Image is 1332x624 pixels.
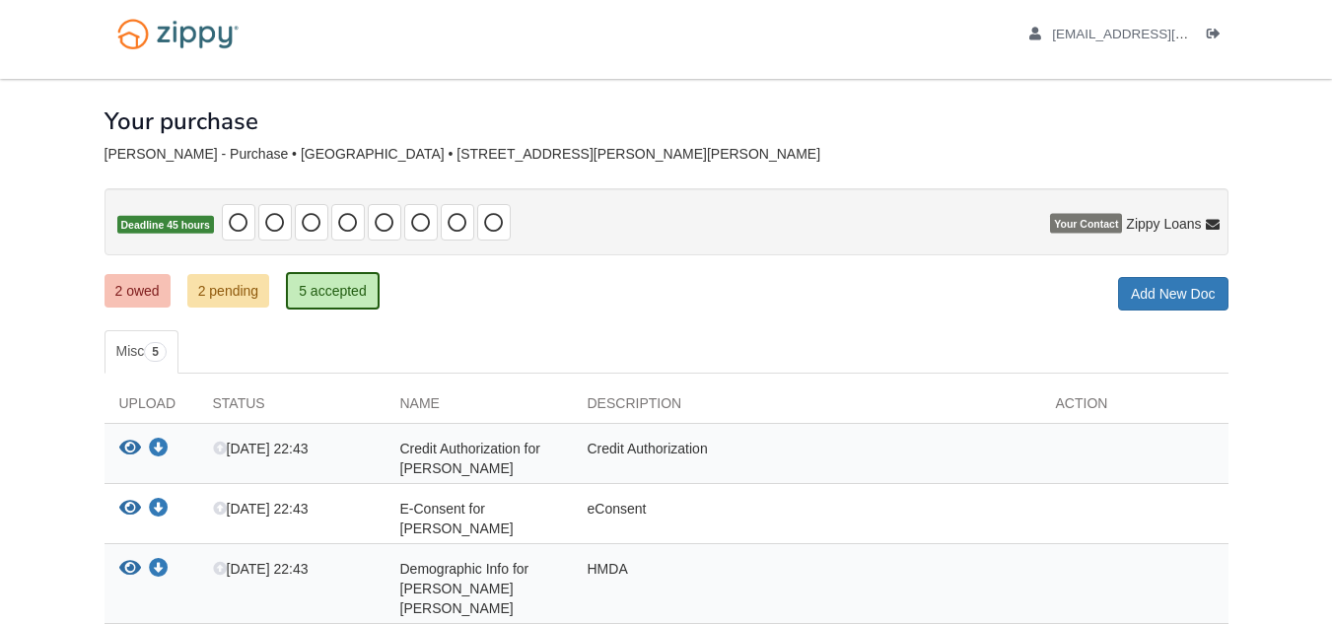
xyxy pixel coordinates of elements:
div: Credit Authorization [573,439,1041,478]
a: Download E-Consent for William Jackson [149,502,169,518]
a: Download Credit Authorization for William Jackson [149,442,169,457]
a: Misc [105,330,178,374]
div: Status [198,393,386,423]
img: Logo [105,9,251,59]
span: [DATE] 22:43 [213,501,309,517]
span: [DATE] 22:43 [213,561,309,577]
a: Download Demographic Info for William Griffin Jackson [149,562,169,578]
div: [PERSON_NAME] - Purchase • [GEOGRAPHIC_DATA] • [STREET_ADDRESS][PERSON_NAME][PERSON_NAME] [105,146,1228,163]
span: Credit Authorization for [PERSON_NAME] [400,441,540,476]
span: Demographic Info for [PERSON_NAME] [PERSON_NAME] [400,561,529,616]
span: griffin7jackson@gmail.com [1052,27,1278,41]
button: View Credit Authorization for William Jackson [119,439,141,459]
a: 5 accepted [286,272,380,310]
div: Name [386,393,573,423]
a: Log out [1207,27,1228,46]
span: 5 [144,342,167,362]
a: 2 pending [187,274,270,308]
span: Your Contact [1050,214,1122,234]
span: Deadline 45 hours [117,216,214,235]
span: Zippy Loans [1126,214,1201,234]
span: [DATE] 22:43 [213,441,309,456]
h1: Your purchase [105,108,258,134]
a: Add New Doc [1118,277,1228,311]
div: eConsent [573,499,1041,538]
button: View Demographic Info for William Griffin Jackson [119,559,141,580]
button: View E-Consent for William Jackson [119,499,141,520]
div: HMDA [573,559,1041,618]
a: 2 owed [105,274,171,308]
div: Description [573,393,1041,423]
div: Upload [105,393,198,423]
div: Action [1041,393,1228,423]
span: E-Consent for [PERSON_NAME] [400,501,514,536]
a: edit profile [1029,27,1279,46]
